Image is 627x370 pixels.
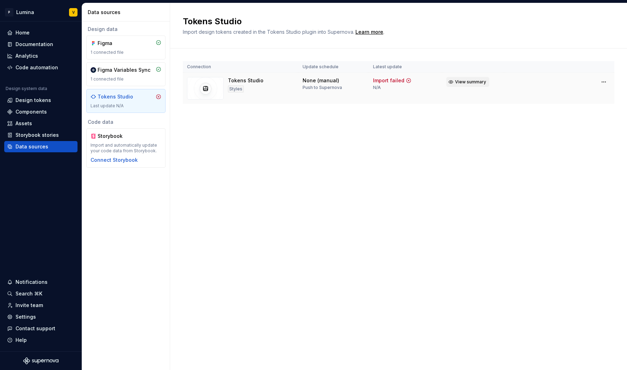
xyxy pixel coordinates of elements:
div: Figma [98,40,131,47]
th: Connection [183,61,298,73]
div: Import failed [373,77,404,84]
a: Figma Variables Sync1 connected file [86,62,166,86]
a: Documentation [4,39,77,50]
div: Styles [228,85,244,92]
a: Figma1 connected file [86,36,166,59]
div: Help [15,337,27,344]
a: Analytics [4,50,77,62]
div: Search ⌘K [15,290,42,297]
div: Invite team [15,302,43,309]
a: Code automation [4,62,77,73]
div: Tokens Studio [228,77,263,84]
div: Data sources [15,143,48,150]
button: Connect Storybook [91,157,138,164]
a: Design tokens [4,95,77,106]
button: View summary [446,77,489,87]
div: N/A [373,85,381,90]
button: Search ⌘K [4,288,77,299]
div: Lumina [16,9,34,16]
div: Data sources [88,9,167,16]
a: Assets [4,118,77,129]
div: Storybook stories [15,132,59,139]
div: Documentation [15,41,53,48]
span: . [354,30,384,35]
div: 1 connected file [91,50,161,55]
button: Contact support [4,323,77,334]
a: Settings [4,311,77,323]
div: Contact support [15,325,55,332]
span: Import design tokens created in the Tokens Studio plugin into Supernova. [183,29,354,35]
a: StorybookImport and automatically update your code data from Storybook.Connect Storybook [86,128,166,168]
a: Storybook stories [4,129,77,141]
div: 1 connected file [91,76,161,82]
a: Data sources [4,141,77,152]
svg: Supernova Logo [23,357,58,364]
a: Tokens StudioLast update N/A [86,89,166,113]
div: Tokens Studio [98,93,133,100]
th: Update schedule [298,61,369,73]
button: Notifications [4,276,77,288]
div: Analytics [15,52,38,59]
a: Learn more [355,28,383,36]
div: Figma Variables Sync [98,66,150,74]
div: Push to Supernova [303,85,342,90]
div: Design system data [6,86,47,91]
h2: Tokens Studio [183,16,606,27]
div: Assets [15,120,32,127]
div: Design data [86,26,166,33]
a: Home [4,27,77,38]
div: Code automation [15,64,58,71]
div: None (manual) [303,77,339,84]
div: Import and automatically update your code data from Storybook. [91,142,161,154]
div: Settings [15,313,36,320]
div: Storybook [98,133,131,140]
a: Components [4,106,77,117]
div: V [72,9,75,15]
div: Design tokens [15,97,51,104]
span: View summary [455,79,486,85]
div: P [5,8,13,17]
div: Components [15,108,47,115]
button: Help [4,334,77,346]
div: Home [15,29,30,36]
button: PLuminaV [1,5,80,20]
a: Invite team [4,300,77,311]
div: Notifications [15,279,48,286]
th: Latest update [369,61,442,73]
div: Code data [86,119,166,126]
div: Last update N/A [91,103,161,109]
